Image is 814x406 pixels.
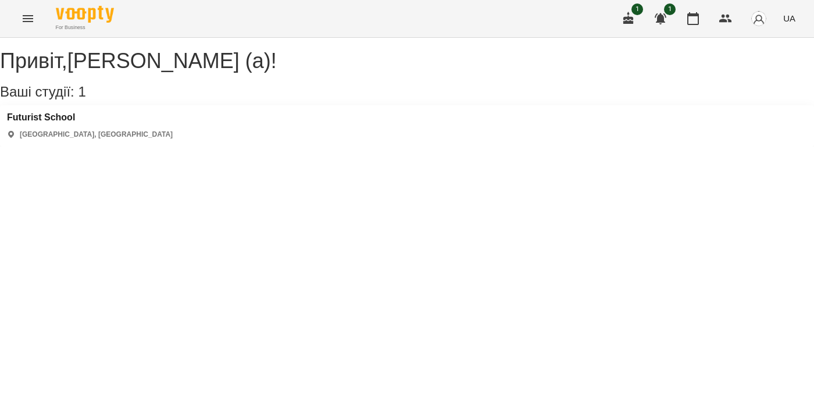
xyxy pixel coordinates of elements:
[7,112,173,123] a: Futurist School
[783,12,795,24] span: UA
[751,10,767,27] img: avatar_s.png
[779,8,800,29] button: UA
[631,3,643,15] span: 1
[14,5,42,33] button: Menu
[78,84,85,99] span: 1
[56,24,114,31] span: For Business
[20,130,173,140] p: [GEOGRAPHIC_DATA], [GEOGRAPHIC_DATA]
[56,6,114,23] img: Voopty Logo
[664,3,676,15] span: 1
